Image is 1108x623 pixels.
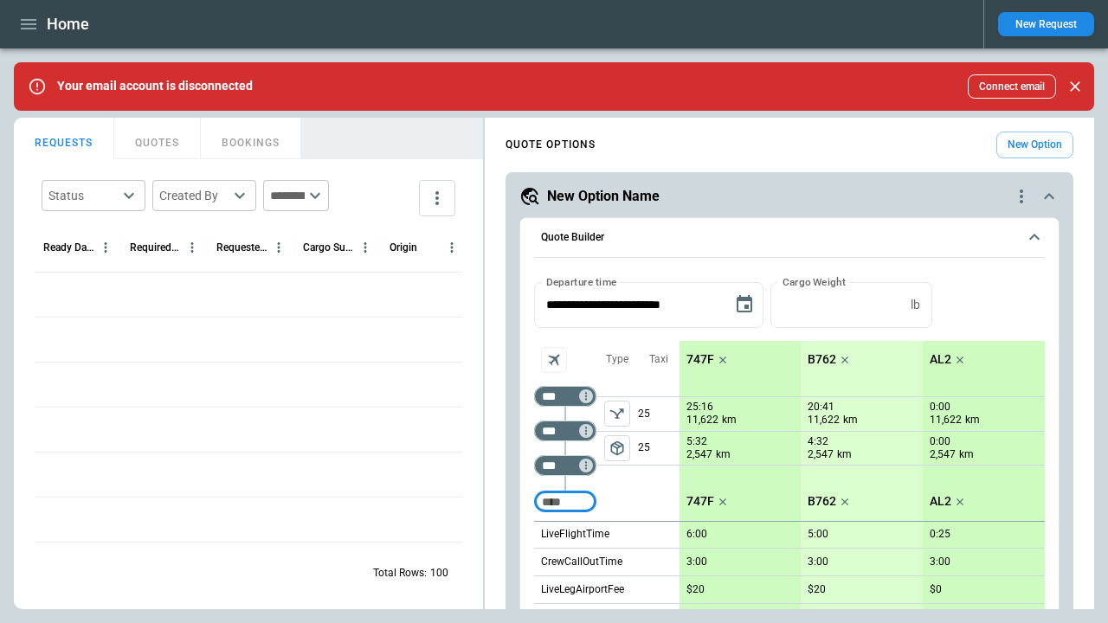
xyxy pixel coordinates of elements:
[534,421,596,441] div: Too short
[930,352,951,367] p: AL2
[604,401,630,427] span: Type of sector
[541,347,567,373] span: Aircraft selection
[686,401,713,414] p: 25:16
[303,241,354,254] div: Cargo Summary
[959,447,974,462] p: km
[506,141,596,149] h4: QUOTE OPTIONS
[541,582,624,597] p: LiveLegAirportFee
[547,187,660,206] h5: New Option Name
[604,435,630,461] span: Type of sector
[808,556,828,568] p: 3:00
[130,241,181,254] div: Required Date & Time (UTC+03:00)
[546,274,617,289] label: Departure time
[649,352,668,367] p: Taxi
[1063,67,1087,106] div: dismiss
[686,556,707,568] p: 3:00
[419,180,455,216] button: more
[534,455,596,476] div: Too short
[808,352,836,367] p: B762
[94,236,117,259] button: Ready Date & Time (UTC+03:00) column menu
[686,583,705,596] p: $20
[541,527,609,542] p: LiveFlightTime
[930,401,950,414] p: 0:00
[911,298,920,312] p: lb
[837,447,852,462] p: km
[998,12,1094,36] button: New Request
[609,440,626,457] span: package_2
[808,494,836,509] p: B762
[686,528,707,541] p: 6:00
[534,491,596,512] div: Too short
[638,432,680,465] p: 25
[808,583,826,596] p: $20
[604,401,630,427] button: left aligned
[48,187,118,204] div: Status
[930,528,950,541] p: 0:25
[808,528,828,541] p: 5:00
[930,447,956,462] p: 2,547
[47,14,89,35] h1: Home
[430,566,448,581] p: 100
[686,494,714,509] p: 747F
[808,435,828,448] p: 4:32
[604,435,630,461] button: left aligned
[638,397,680,431] p: 25
[43,241,94,254] div: Ready Date & Time (UTC+03:00)
[930,583,942,596] p: $0
[808,413,840,427] p: 11,622
[57,79,253,93] p: Your email account is disconnected
[181,236,203,259] button: Required Date & Time (UTC+03:00) column menu
[930,556,950,568] p: 3:00
[727,287,762,322] button: Choose date, selected date is Sep 9, 2025
[930,494,951,509] p: AL2
[930,413,962,427] p: 11,622
[114,118,201,159] button: QUOTES
[1011,186,1032,207] div: quote-option-actions
[216,241,267,254] div: Requested Route
[716,447,731,462] p: km
[1063,74,1087,99] button: Close
[606,352,628,367] p: Type
[686,447,712,462] p: 2,547
[441,236,463,259] button: Origin column menu
[541,555,622,569] p: CrewCallOutTime
[541,232,604,243] h6: Quote Builder
[354,236,377,259] button: Cargo Summary column menu
[843,413,858,427] p: km
[686,413,718,427] p: 11,622
[965,413,980,427] p: km
[390,241,417,254] div: Origin
[159,187,229,204] div: Created By
[783,274,846,289] label: Cargo Weight
[808,401,834,414] p: 20:41
[808,447,834,462] p: 2,547
[14,118,114,159] button: REQUESTS
[534,386,596,407] div: Too short
[373,566,427,581] p: Total Rows:
[722,413,737,427] p: km
[686,435,707,448] p: 5:32
[201,118,301,159] button: BOOKINGS
[519,186,1060,207] button: New Option Namequote-option-actions
[996,132,1073,158] button: New Option
[930,435,950,448] p: 0:00
[686,352,714,367] p: 747F
[968,74,1056,99] button: Connect email
[267,236,290,259] button: Requested Route column menu
[534,218,1045,258] button: Quote Builder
